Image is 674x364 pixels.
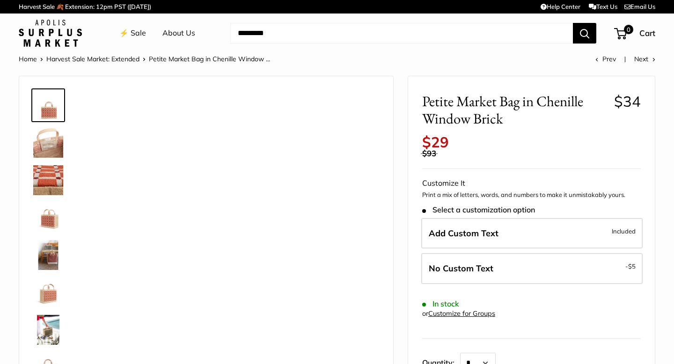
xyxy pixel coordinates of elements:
[422,307,495,320] div: or
[422,299,459,308] span: In stock
[31,88,65,122] a: Petite Market Bag in Chenille Window Brick
[428,309,495,318] a: Customize for Groups
[422,93,607,127] span: Petite Market Bag in Chenille Window Brick
[19,55,37,63] a: Home
[19,53,270,65] nav: Breadcrumb
[31,276,65,309] a: Petite Market Bag in Chenille Window Brick
[33,240,63,270] img: Petite Market Bag in Chenille Window Brick
[33,90,63,120] img: Petite Market Bag in Chenille Window Brick
[422,133,449,151] span: $29
[422,148,436,158] span: $93
[421,218,643,249] label: Add Custom Text
[614,92,641,110] span: $34
[33,203,63,233] img: Petite Market Bag in Chenille Window Brick
[422,176,641,190] div: Customize It
[634,55,655,63] a: Next
[421,253,643,284] label: Leave Blank
[31,201,65,234] a: Petite Market Bag in Chenille Window Brick
[46,55,139,63] a: Harvest Sale Market: Extended
[573,23,596,44] button: Search
[429,228,498,239] span: Add Custom Text
[162,26,195,40] a: About Us
[615,26,655,41] a: 0 Cart
[33,315,63,345] img: Petite Market Bag in Chenille Window Brick
[595,55,616,63] a: Prev
[31,163,65,197] a: Petite Market Bag in Chenille Window Brick
[31,238,65,272] a: Petite Market Bag in Chenille Window Brick
[33,277,63,307] img: Petite Market Bag in Chenille Window Brick
[119,26,146,40] a: ⚡️ Sale
[230,23,573,44] input: Search...
[589,3,617,10] a: Text Us
[429,263,493,274] span: No Custom Text
[541,3,580,10] a: Help Center
[628,262,636,270] span: $5
[624,25,633,34] span: 0
[31,313,65,347] a: Petite Market Bag in Chenille Window Brick
[639,28,655,38] span: Cart
[422,205,535,214] span: Select a customization option
[422,190,641,200] p: Print a mix of letters, words, and numbers to make it unmistakably yours.
[625,261,636,272] span: -
[33,165,63,195] img: Petite Market Bag in Chenille Window Brick
[612,226,636,237] span: Included
[624,3,655,10] a: Email Us
[19,20,82,47] img: Apolis: Surplus Market
[33,128,63,158] img: Petite Market Bag in Chenille Window Brick
[149,55,270,63] span: Petite Market Bag in Chenille Window ...
[31,126,65,160] a: Petite Market Bag in Chenille Window Brick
